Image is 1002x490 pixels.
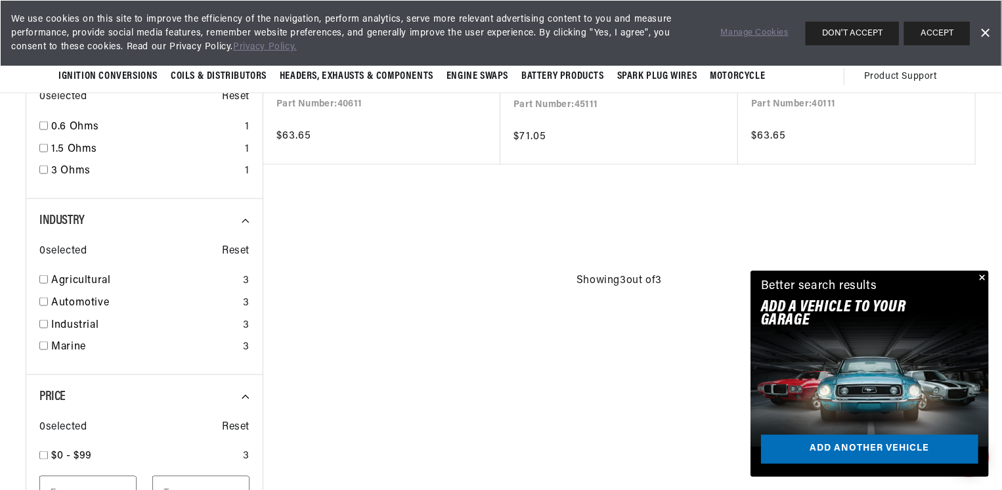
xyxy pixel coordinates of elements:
[761,435,978,464] a: Add another vehicle
[51,317,238,334] a: Industrial
[51,451,92,462] span: $0 - $99
[280,70,433,83] span: Headers, Exhausts & Components
[703,61,772,92] summary: Motorcycle
[761,301,946,328] h2: Add A VEHICLE to your garage
[975,24,995,43] a: Dismiss Banner
[58,61,164,92] summary: Ignition Conversions
[617,70,697,83] span: Spark Plug Wires
[243,317,250,334] div: 3
[864,70,937,84] span: Product Support
[222,419,250,436] span: Reset
[521,70,604,83] span: Battery Products
[58,70,158,83] span: Ignition Conversions
[39,89,87,106] span: 0 selected
[245,163,250,180] div: 1
[273,61,440,92] summary: Headers, Exhausts & Components
[904,22,970,45] button: ACCEPT
[243,339,250,356] div: 3
[39,390,66,403] span: Price
[51,119,240,136] a: 0.6 Ohms
[806,22,899,45] button: DON'T ACCEPT
[222,243,250,260] span: Reset
[245,119,250,136] div: 1
[710,70,765,83] span: Motorcycle
[51,295,238,312] a: Automotive
[51,273,238,290] a: Agricultural
[11,12,703,54] span: We use cookies on this site to improve the efficiency of the navigation, perform analytics, serve...
[171,70,267,83] span: Coils & Distributors
[51,339,238,356] a: Marine
[864,61,944,93] summary: Product Support
[245,141,250,158] div: 1
[51,163,240,180] a: 3 Ohms
[222,89,250,106] span: Reset
[51,141,240,158] a: 1.5 Ohms
[973,271,989,286] button: Close
[577,273,662,290] span: Showing 3 out of 3
[233,42,297,52] a: Privacy Policy.
[243,449,250,466] div: 3
[243,273,250,290] div: 3
[243,295,250,312] div: 3
[447,70,508,83] span: Engine Swaps
[39,419,87,436] span: 0 selected
[164,61,273,92] summary: Coils & Distributors
[515,61,611,92] summary: Battery Products
[721,26,789,40] a: Manage Cookies
[39,243,87,260] span: 0 selected
[39,214,85,227] span: Industry
[761,277,877,296] div: Better search results
[440,61,515,92] summary: Engine Swaps
[611,61,704,92] summary: Spark Plug Wires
